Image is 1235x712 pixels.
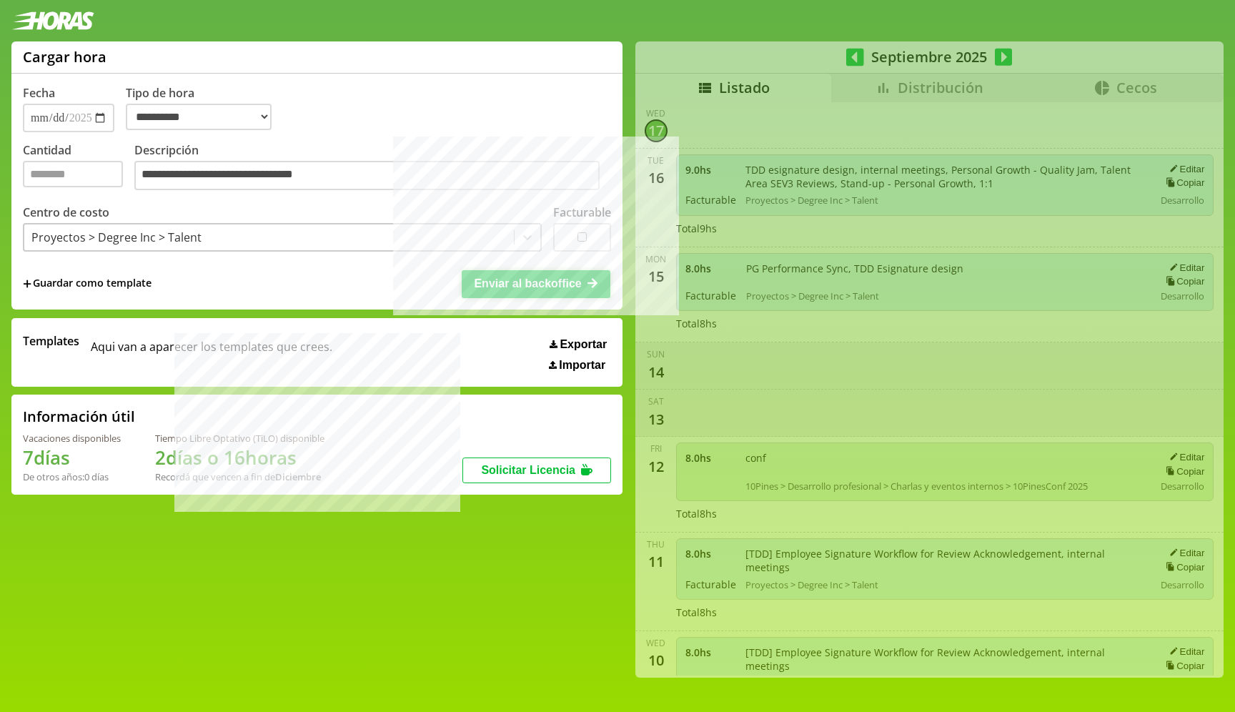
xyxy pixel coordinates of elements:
h1: Cargar hora [23,47,106,66]
input: Cantidad [23,161,123,187]
b: Diciembre [275,470,321,483]
div: Recordá que vencen a fin de [155,470,324,483]
label: Centro de costo [23,204,109,220]
span: Importar [559,359,605,372]
div: De otros años: 0 días [23,470,121,483]
label: Fecha [23,85,55,101]
label: Facturable [553,204,611,220]
button: Solicitar Licencia [462,458,611,483]
span: Solicitar Licencia [481,464,575,476]
h1: 2 días o 16 horas [155,445,324,470]
label: Tipo de hora [126,85,283,132]
span: + [23,276,31,292]
span: Aqui van a aparecer los templates que crees. [91,333,332,372]
button: Enviar al backoffice [462,270,610,297]
span: Templates [23,333,79,349]
div: Tiempo Libre Optativo (TiLO) disponible [155,432,324,445]
span: Enviar al backoffice [474,277,581,290]
label: Descripción [134,142,611,194]
span: +Guardar como template [23,276,152,292]
select: Tipo de hora [126,104,272,130]
div: Proyectos > Degree Inc > Talent [31,229,202,245]
label: Cantidad [23,142,134,194]
span: Exportar [560,338,607,351]
img: logotipo [11,11,94,30]
div: Vacaciones disponibles [23,432,121,445]
h1: 7 días [23,445,121,470]
textarea: Descripción [134,161,600,191]
button: Exportar [545,337,611,352]
h2: Información útil [23,407,135,426]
